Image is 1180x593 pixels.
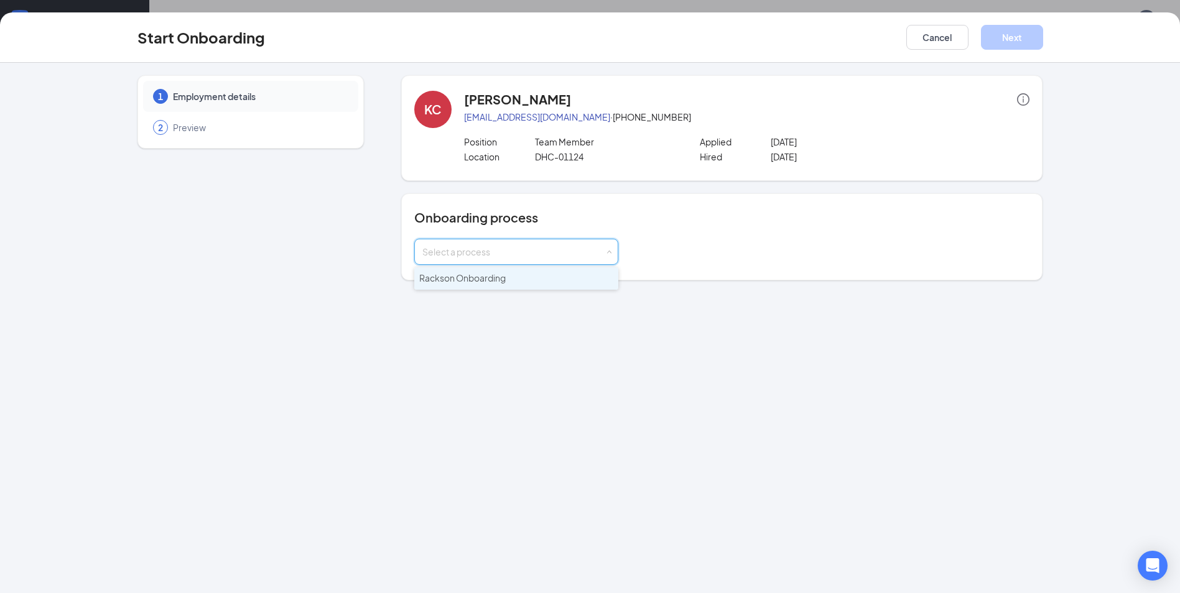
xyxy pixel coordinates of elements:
p: [DATE] [771,150,912,163]
h3: Start Onboarding [137,27,265,48]
span: 1 [158,90,163,103]
a: [EMAIL_ADDRESS][DOMAIN_NAME] [464,111,610,122]
p: Team Member [535,136,676,148]
p: DHC-01124 [535,150,676,163]
p: Position [464,136,535,148]
button: Next [981,25,1043,50]
span: Rackson Onboarding [419,272,506,283]
p: Hired [700,150,771,163]
h4: [PERSON_NAME] [464,91,571,108]
span: info-circle [1017,93,1029,106]
h4: Onboarding process [414,209,1029,226]
span: Preview [173,121,346,134]
p: Applied [700,136,771,148]
div: Open Intercom Messenger [1138,551,1168,581]
span: 2 [158,121,163,134]
p: · [PHONE_NUMBER] [464,111,1029,123]
div: KC [424,101,442,118]
button: Cancel [906,25,969,50]
p: [DATE] [771,136,912,148]
span: Employment details [173,90,346,103]
p: Location [464,150,535,163]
